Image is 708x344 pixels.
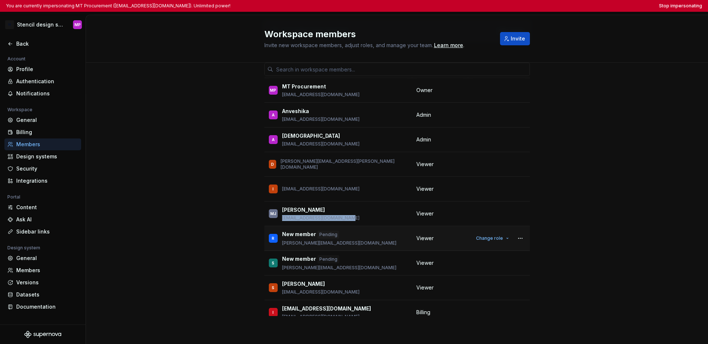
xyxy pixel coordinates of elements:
[416,111,431,119] span: Admin
[282,289,360,295] p: [EMAIL_ADDRESS][DOMAIN_NAME]
[16,267,78,274] div: Members
[74,22,81,28] div: MP
[500,32,530,45] button: Invite
[16,216,78,223] div: Ask AI
[4,163,81,175] a: Security
[272,235,274,242] div: R
[416,309,430,316] span: Billing
[272,284,274,291] div: S
[4,277,81,288] a: Versions
[5,20,14,29] div: M
[282,255,316,263] p: New member
[16,66,78,73] div: Profile
[272,136,275,143] div: A
[4,105,35,114] div: Workspace
[416,185,434,193] span: Viewer
[282,265,396,271] p: [PERSON_NAME][EMAIL_ADDRESS][DOMAIN_NAME]
[434,42,463,49] a: Learn more
[16,279,78,286] div: Versions
[282,231,316,239] p: New member
[4,38,81,50] a: Back
[416,284,434,291] span: Viewer
[659,3,702,9] button: Stop impersonating
[282,314,371,320] p: [EMAIL_ADDRESS][DOMAIN_NAME]
[273,309,274,316] div: I
[282,305,371,312] p: [EMAIL_ADDRESS][DOMAIN_NAME]
[317,231,339,239] div: Pending
[282,108,309,115] p: Anveshika
[4,201,81,213] a: Content
[433,43,464,48] span: .
[511,35,525,42] span: Invite
[282,206,325,214] p: [PERSON_NAME]
[282,83,326,90] p: MT Procurement
[4,88,81,99] a: Notifications
[270,87,276,94] div: MP
[473,233,512,243] button: Change role
[4,114,81,126] a: General
[270,210,276,217] div: MJ
[4,76,81,87] a: Authentication
[16,78,78,85] div: Authentication
[4,264,81,276] a: Members
[4,151,81,162] a: Design systems
[16,90,78,97] div: Notifications
[4,301,81,313] a: Documentation
[6,3,230,9] p: You are currently impersonating MT Procurement ([EMAIL_ADDRESS][DOMAIN_NAME]). Unlimited power!
[4,243,43,252] div: Design system
[4,252,81,264] a: General
[4,193,23,201] div: Portal
[272,259,274,267] div: S
[476,235,503,241] span: Change role
[16,116,78,124] div: General
[16,40,78,48] div: Back
[282,141,360,147] p: [EMAIL_ADDRESS][DOMAIN_NAME]
[16,129,78,136] div: Billing
[16,153,78,160] div: Design systems
[4,226,81,238] a: Sidebar links
[264,42,433,48] span: Invite new workspace members, adjust roles, and manage your team.
[16,228,78,235] div: Sidebar links
[4,175,81,187] a: Integrations
[416,161,434,168] span: Viewer
[317,255,339,263] div: Pending
[24,331,61,338] svg: Supernova Logo
[282,215,360,221] p: [EMAIL_ADDRESS][DOMAIN_NAME]
[17,21,64,28] div: Stencil design system
[282,92,360,98] p: [EMAIL_ADDRESS][DOMAIN_NAME]
[282,132,340,140] p: [DEMOGRAPHIC_DATA]
[16,177,78,185] div: Integrations
[416,235,434,242] span: Viewer
[4,138,81,150] a: Members
[282,116,360,122] p: [EMAIL_ADDRESS][DOMAIN_NAME]
[416,136,431,143] span: Admin
[272,111,275,119] div: A
[273,185,274,193] div: I
[4,214,81,225] a: Ask AI
[416,87,433,94] span: Owner
[16,165,78,172] div: Security
[271,161,274,168] div: D
[16,291,78,298] div: Datasets
[273,63,530,76] input: Search in workspace members...
[282,240,396,246] p: [PERSON_NAME][EMAIL_ADDRESS][DOMAIN_NAME]
[416,259,434,267] span: Viewer
[416,210,434,217] span: Viewer
[16,303,78,310] div: Documentation
[16,141,78,148] div: Members
[4,63,81,75] a: Profile
[282,280,325,288] p: [PERSON_NAME]
[16,255,78,262] div: General
[281,158,407,170] p: [PERSON_NAME][EMAIL_ADDRESS][PERSON_NAME][DOMAIN_NAME]
[16,204,78,211] div: Content
[4,126,81,138] a: Billing
[264,28,491,40] h2: Workspace members
[282,186,360,192] p: [EMAIL_ADDRESS][DOMAIN_NAME]
[4,55,28,63] div: Account
[1,17,84,33] button: MStencil design systemMP
[4,289,81,301] a: Datasets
